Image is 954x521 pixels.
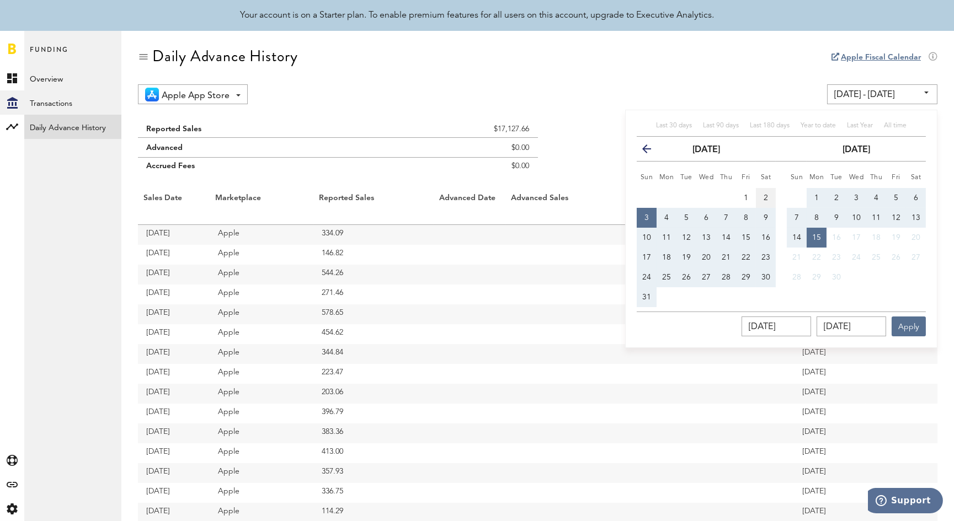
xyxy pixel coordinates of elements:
span: 22 [812,254,821,261]
button: 15 [736,228,756,248]
td: Reported Sales [138,115,370,138]
td: Apple [210,423,313,443]
span: 4 [874,194,878,202]
td: [DATE] [794,384,866,404]
span: 23 [761,254,770,261]
span: 17 [852,234,861,241]
td: Advanced [138,138,370,158]
span: Last 30 days [656,122,692,129]
strong: [DATE] [692,146,720,154]
a: Daily Advance History [24,115,121,139]
span: 21 [722,254,731,261]
td: $0.00 [370,138,537,158]
span: 16 [832,234,841,241]
button: 25 [866,248,886,267]
button: 11 [657,228,676,248]
span: 7 [724,214,728,222]
small: Sunday [791,174,803,181]
div: Daily Advance History [152,47,298,65]
button: 16 [827,228,846,248]
a: Overview [24,66,121,90]
span: 22 [742,254,750,261]
button: 30 [827,267,846,287]
button: 27 [696,267,716,287]
td: 146.82 [313,245,434,265]
td: [DATE] [138,483,210,503]
td: 223.47 [313,364,434,384]
td: 396.79 [313,404,434,423]
span: 14 [722,234,731,241]
span: 31 [642,293,651,301]
span: 9 [834,214,839,222]
th: Advanced Date [434,191,505,225]
td: [DATE] [138,443,210,463]
button: 6 [696,208,716,228]
span: 5 [684,214,689,222]
span: 16 [761,234,770,241]
button: 2 [827,188,846,208]
td: Apple [210,284,313,304]
button: 28 [716,267,736,287]
td: [DATE] [794,483,866,503]
td: Apple [210,364,313,384]
a: Transactions [24,90,121,115]
input: __/__/____ [742,316,811,336]
button: 17 [846,228,866,248]
button: 30 [756,267,776,287]
small: Sunday [641,174,653,181]
small: Wednesday [699,174,714,181]
button: 17 [637,248,657,267]
td: 413.00 [313,443,434,463]
small: Monday [809,174,824,181]
span: 28 [722,273,731,281]
span: 20 [702,254,711,261]
span: 6 [704,214,708,222]
button: 20 [906,228,926,248]
button: 1 [807,188,827,208]
button: 31 [637,287,657,307]
span: Last Year [847,122,873,129]
span: 24 [642,273,651,281]
span: 25 [662,273,671,281]
th: Reported Sales [313,191,434,225]
td: [DATE] [138,344,210,364]
div: Your account is on a Starter plan. To enable premium features for all users on this account, upgr... [240,9,714,22]
button: 29 [736,267,756,287]
span: 25 [872,254,881,261]
span: 7 [795,214,799,222]
td: 578.65 [313,304,434,324]
small: Friday [892,174,900,181]
button: 20 [696,248,716,267]
span: 13 [912,214,920,222]
button: 10 [846,208,866,228]
span: 30 [761,273,770,281]
span: 13 [702,234,711,241]
button: 25 [657,267,676,287]
span: Last 90 days [703,122,739,129]
button: 19 [886,228,906,248]
button: 19 [676,248,696,267]
small: Tuesday [680,174,692,181]
span: 27 [912,254,920,261]
span: 29 [812,273,821,281]
span: 23 [832,254,841,261]
span: 11 [872,214,881,222]
button: 7 [787,208,807,228]
td: Apple [210,265,313,284]
img: 21.png [145,88,159,101]
button: Apply [892,316,926,336]
td: 344.84 [313,344,434,364]
button: 3 [846,188,866,208]
button: 13 [696,228,716,248]
span: 15 [812,234,821,241]
td: [DATE] [138,404,210,423]
td: [DATE] [794,463,866,483]
small: Wednesday [849,174,864,181]
button: 22 [736,248,756,267]
span: 24 [852,254,861,261]
td: Apple [210,245,313,265]
button: 23 [827,248,846,267]
button: 26 [676,267,696,287]
small: Thursday [870,174,883,181]
button: 9 [756,208,776,228]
